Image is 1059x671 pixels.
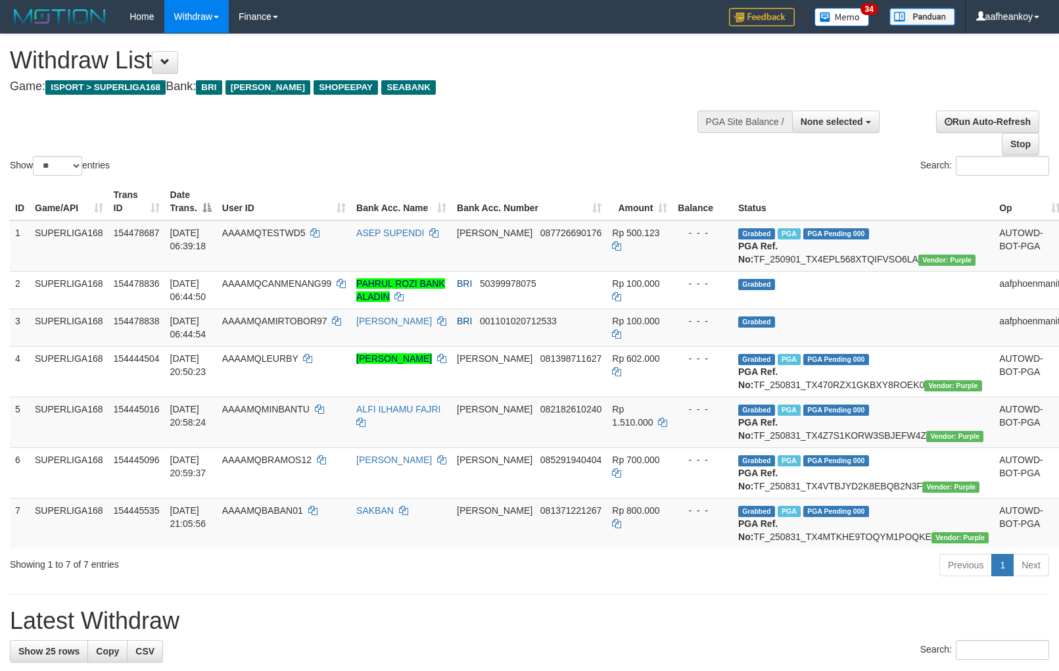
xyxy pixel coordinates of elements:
span: Copy 085291940404 to clipboard [540,455,601,465]
span: Grabbed [738,506,775,517]
span: 154445096 [114,455,160,465]
span: [DATE] 06:39:18 [170,228,206,251]
span: ISPORT > SUPERLIGA168 [45,80,166,95]
span: [PERSON_NAME] [457,505,532,516]
span: Rp 100.000 [612,278,659,289]
th: Date Trans.: activate to sort column descending [165,183,217,220]
td: SUPERLIGA168 [30,309,108,346]
span: 154444504 [114,353,160,364]
b: PGA Ref. No: [738,518,778,542]
h1: Latest Withdraw [10,608,1049,634]
th: Trans ID: activate to sort column ascending [108,183,165,220]
th: Balance [672,183,733,220]
td: SUPERLIGA168 [30,271,108,309]
td: 7 [10,498,30,549]
span: [DATE] 20:50:23 [170,353,206,377]
b: PGA Ref. No: [738,241,778,264]
a: [PERSON_NAME] [356,455,432,465]
div: - - - [678,226,728,239]
span: Marked by aafheankoy [778,455,801,466]
span: SHOPEEPAY [314,80,378,95]
span: Grabbed [738,405,775,416]
label: Show entries [10,156,110,176]
td: TF_250831_TX4Z7S1KORW3SBJEFW4Z [733,397,994,447]
h1: Withdraw List [10,47,693,74]
td: SUPERLIGA168 [30,498,108,549]
a: PAHRUL ROZI BANK ALADIN [356,278,445,302]
a: Show 25 rows [10,640,88,662]
span: [PERSON_NAME] [457,228,532,238]
div: - - - [678,352,728,365]
span: Rp 700.000 [612,455,659,465]
span: PGA Pending [803,405,869,416]
select: Showentries [33,156,82,176]
div: Showing 1 to 7 of 7 entries [10,553,431,571]
span: AAAAMQBRAMOS12 [222,455,312,465]
span: AAAAMQMINBANTU [222,404,310,414]
span: Grabbed [738,455,775,466]
span: PGA Pending [803,354,869,365]
div: - - - [678,504,728,517]
a: [PERSON_NAME] [356,353,432,364]
a: Copy [87,640,128,662]
td: 5 [10,397,30,447]
span: Marked by aafheankoy [778,405,801,416]
span: 154478687 [114,228,160,238]
span: Grabbed [738,316,775,328]
td: TF_250831_TX4VTBJYD2K8EBQB2N3F [733,447,994,498]
td: 1 [10,220,30,272]
span: Copy 50399978075 to clipboard [480,278,536,289]
b: PGA Ref. No: [738,468,778,491]
span: Show 25 rows [18,646,80,657]
span: Copy 087726690176 to clipboard [540,228,601,238]
th: ID [10,183,30,220]
th: Status [733,183,994,220]
span: Vendor URL: https://trx4.1velocity.biz [931,532,989,543]
div: - - - [678,453,728,466]
img: MOTION_logo.png [10,7,110,26]
label: Search: [920,640,1049,660]
a: Run Auto-Refresh [936,111,1039,133]
span: BRI [457,278,472,289]
th: Bank Acc. Name: activate to sort column ascending [351,183,452,220]
span: 34 [860,3,878,15]
td: TF_250831_TX4MTKHE9TOQYM1POQKE [733,498,994,549]
span: Grabbed [738,354,775,365]
img: Feedback.jpg [729,8,795,26]
td: TF_250831_TX470RZX1GKBXY8ROEK0 [733,346,994,397]
span: [DATE] 20:58:24 [170,404,206,428]
th: User ID: activate to sort column ascending [217,183,351,220]
span: None selected [801,116,863,127]
a: 1 [991,554,1014,576]
b: PGA Ref. No: [738,417,778,441]
td: SUPERLIGA168 [30,447,108,498]
img: panduan.png [889,8,955,26]
span: Vendor URL: https://trx4.1velocity.biz [926,431,983,442]
span: Copy 081371221267 to clipboard [540,505,601,516]
a: [PERSON_NAME] [356,316,432,326]
a: ALFI ILHAMU FAJRI [356,404,440,414]
span: [PERSON_NAME] [457,404,532,414]
span: AAAAMQCANMENANG99 [222,278,331,289]
th: Bank Acc. Number: activate to sort column ascending [452,183,607,220]
td: SUPERLIGA168 [30,397,108,447]
span: [DATE] 06:44:50 [170,278,206,302]
span: 154478838 [114,316,160,326]
span: BRI [457,316,472,326]
div: - - - [678,277,728,290]
span: Grabbed [738,228,775,239]
span: Rp 602.000 [612,353,659,364]
div: - - - [678,314,728,328]
span: Vendor URL: https://trx4.1velocity.biz [922,482,979,493]
span: PGA Pending [803,228,869,239]
div: - - - [678,403,728,416]
button: None selected [792,111,880,133]
span: SEABANK [381,80,436,95]
span: 154445535 [114,505,160,516]
span: [PERSON_NAME] [225,80,310,95]
span: Rp 500.123 [612,228,659,238]
a: Previous [939,554,992,576]
td: SUPERLIGA168 [30,220,108,272]
span: BRI [196,80,222,95]
span: Rp 100.000 [612,316,659,326]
